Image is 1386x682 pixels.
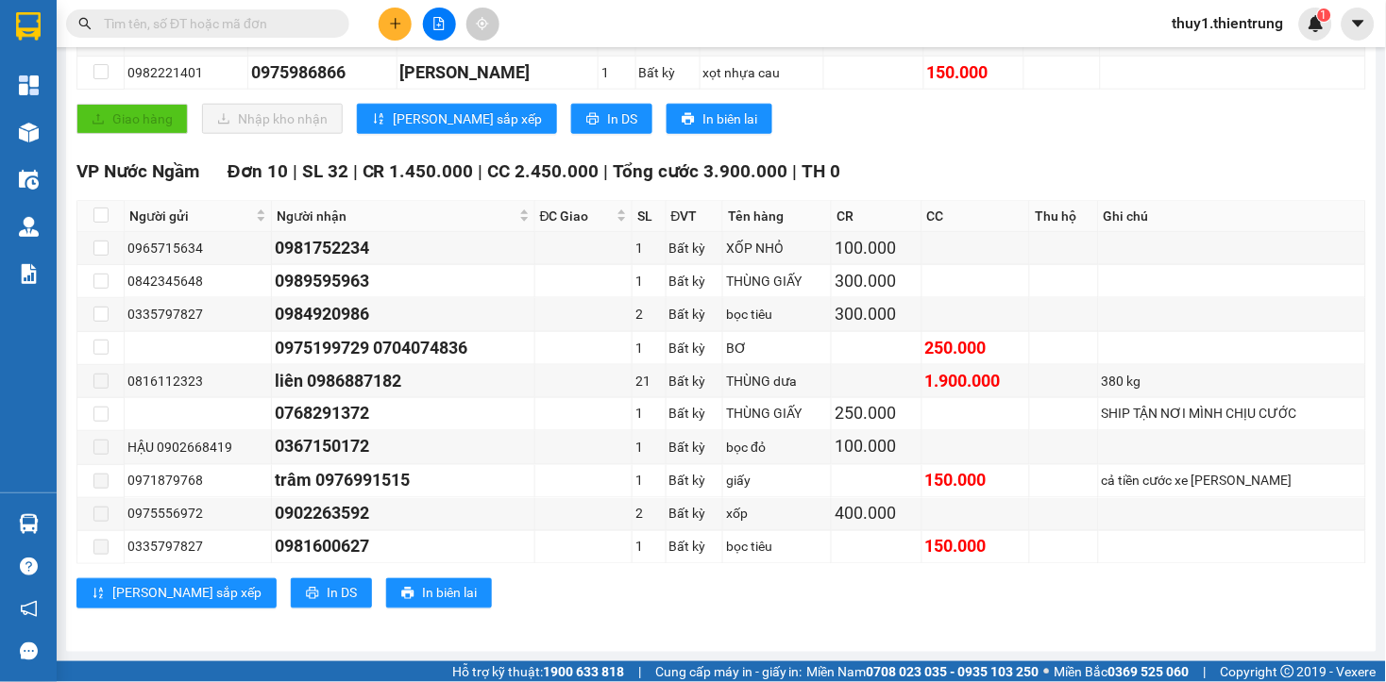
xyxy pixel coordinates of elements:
div: Bất kỳ [669,338,720,358]
strong: 0369 525 060 [1108,664,1190,679]
span: thuy1.thientrung [1158,11,1299,35]
div: THÙNG dưa [726,371,828,391]
img: warehouse-icon [19,123,39,142]
span: 1 [1321,8,1327,22]
div: 0975986866 [251,59,394,86]
span: TH 0 [803,160,841,182]
span: aim [476,17,489,30]
div: 300.000 [835,301,918,327]
span: copyright [1281,665,1294,678]
div: 21 [635,371,663,391]
div: Bất kỳ [669,537,720,557]
button: caret-down [1342,8,1375,41]
div: liên 0986887182 [275,368,532,394]
div: bọc tiêu [726,537,828,557]
span: caret-down [1350,15,1367,32]
div: 250.000 [835,401,918,427]
span: Tổng cước 3.900.000 [614,160,788,182]
span: ĐC Giao [540,206,613,226]
span: search [78,17,92,30]
img: warehouse-icon [19,217,39,237]
img: icon-new-feature [1308,15,1325,32]
span: Miền Nam [807,661,1039,682]
div: 150.000 [925,468,1027,494]
button: sort-ascending[PERSON_NAME] sắp xếp [76,578,277,608]
img: warehouse-icon [19,514,39,534]
div: THÙNG GIẤY [726,271,828,291]
span: SL 32 [302,160,348,182]
button: aim [466,8,499,41]
span: | [1204,661,1207,682]
div: 400.000 [835,501,918,527]
span: CC 2.450.000 [488,160,600,182]
img: logo-vxr [16,12,41,41]
div: Bất kỳ [669,238,720,258]
div: 0816112323 [127,371,268,391]
span: Người gửi [129,206,252,226]
button: printerIn biên lai [667,104,772,134]
div: 150.000 [927,59,1021,86]
div: 0842345648 [127,271,268,291]
span: printer [586,112,600,127]
img: dashboard-icon [19,75,39,95]
div: BƠ [726,338,828,358]
span: In DS [327,583,357,604]
span: In DS [607,108,637,129]
span: | [638,661,641,682]
div: 1 [635,404,663,424]
div: 1.900.000 [925,368,1027,394]
span: CR 1.450.000 [363,160,474,182]
th: Tên hàng [723,201,832,232]
div: Bất kỳ [669,438,720,458]
span: In biên lai [422,583,477,604]
div: 0981600627 [275,534,532,560]
div: XỐP NHỎ [726,238,828,258]
div: 1 [635,438,663,458]
span: question-circle [20,557,38,575]
div: 0965715634 [127,238,268,258]
div: 250.000 [925,335,1027,361]
div: 0982221401 [127,62,245,83]
span: | [293,160,297,182]
div: 0335797827 [127,537,268,557]
div: bọc tiêu [726,304,828,324]
button: downloadNhập kho nhận [202,104,343,134]
th: CC [922,201,1031,232]
div: 0975556972 [127,504,268,524]
div: 100.000 [835,235,918,261]
span: | [604,160,609,182]
div: 150.000 [925,534,1027,560]
div: Bất kỳ [669,404,720,424]
span: message [20,642,38,660]
div: 0975199729 0704074836 [275,335,532,361]
span: Người nhận [277,206,516,226]
div: 100.000 [835,434,918,460]
span: ⚪️ [1044,668,1050,675]
div: 1 [635,471,663,491]
div: THÙNG GIẤY [726,404,828,424]
span: Cung cấp máy in - giấy in: [655,661,803,682]
span: In biên lai [702,108,757,129]
div: 0335797827 [127,304,268,324]
span: Đơn 10 [228,160,288,182]
span: sort-ascending [372,112,385,127]
strong: 1900 633 818 [543,664,624,679]
button: printerIn biên lai [386,578,492,608]
div: 1 [601,62,633,83]
span: Miền Bắc [1055,661,1190,682]
div: 0768291372 [275,401,532,427]
div: 1 [635,537,663,557]
div: HẬU 0902668419 [127,438,268,458]
button: printerIn DS [291,578,372,608]
span: plus [389,17,402,30]
button: file-add [423,8,456,41]
span: file-add [432,17,446,30]
div: [PERSON_NAME] [400,59,595,86]
th: Ghi chú [1099,201,1366,232]
button: sort-ascending[PERSON_NAME] sắp xếp [357,104,557,134]
strong: 0708 023 035 - 0935 103 250 [867,664,1039,679]
button: plus [379,8,412,41]
span: [PERSON_NAME] sắp xếp [393,108,542,129]
th: SL [633,201,667,232]
span: | [353,160,358,182]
